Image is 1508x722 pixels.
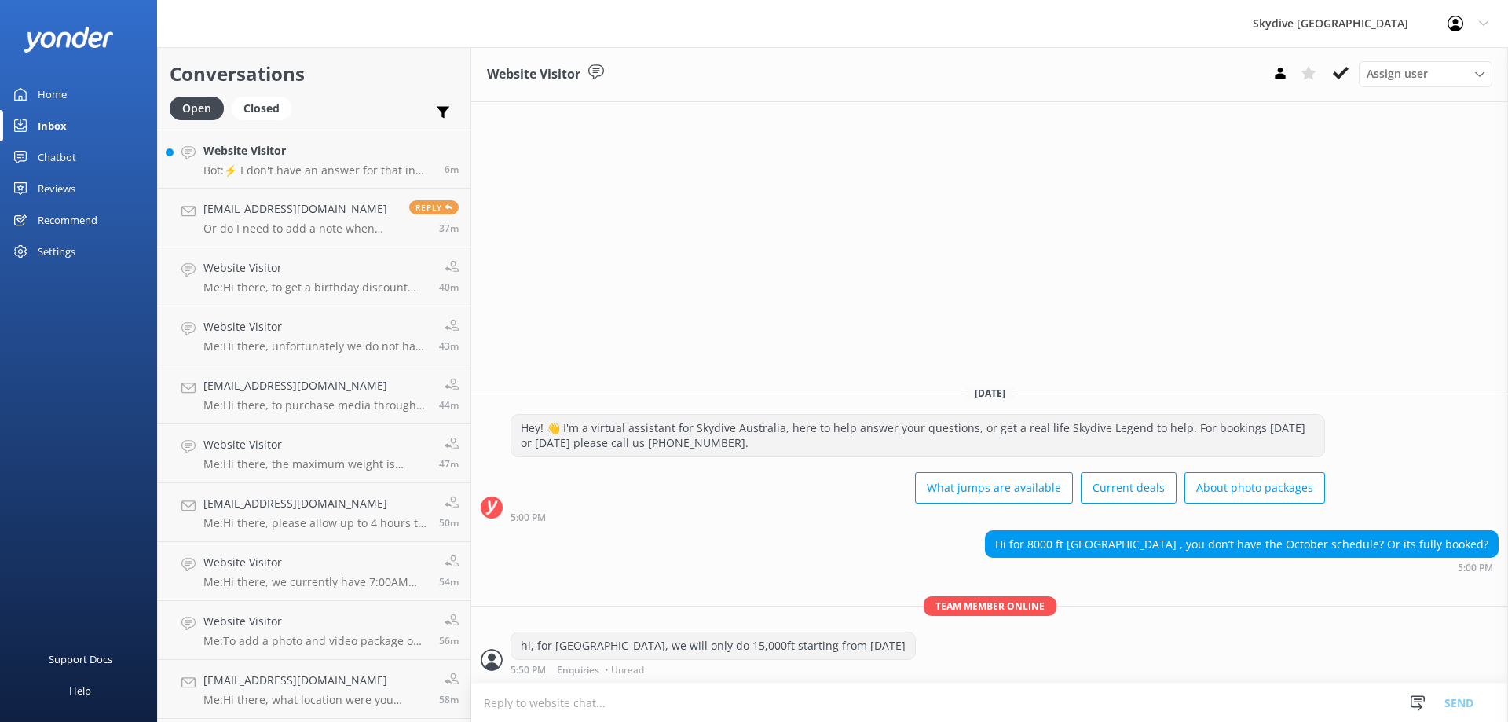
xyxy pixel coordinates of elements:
span: Aug 24 2025 02:20pm (UTC +10:00) Australia/Brisbane [439,222,459,235]
span: Aug 24 2025 02:01pm (UTC +10:00) Australia/Brisbane [439,634,459,647]
strong: 5:50 PM [511,665,546,675]
button: About photo packages [1184,472,1325,504]
span: Team member online [924,596,1056,616]
span: Aug 24 2025 02:18pm (UTC +10:00) Australia/Brisbane [439,280,459,294]
p: Bot: ⚡ I don't have an answer for that in my knowledge base. Please try and rephrase your questio... [203,163,433,178]
h4: Website Visitor [203,318,427,335]
span: Aug 24 2025 02:52pm (UTC +10:00) Australia/Brisbane [445,163,459,176]
span: Aug 24 2025 02:11pm (UTC +10:00) Australia/Brisbane [439,457,459,471]
span: • Unread [605,665,644,675]
a: Website VisitorMe:Hi there, we currently have 7:00AM available. If you would like to discuss this... [158,542,470,601]
p: Me: Hi there, what location were you interested in? [203,693,427,707]
span: Enquiries [557,665,599,675]
div: Help [69,675,91,706]
h4: Website Visitor [203,554,427,571]
span: [DATE] [965,387,1015,400]
a: [EMAIL_ADDRESS][DOMAIN_NAME]Me:Hi there, what location were you interested in?58m [158,660,470,719]
h4: [EMAIL_ADDRESS][DOMAIN_NAME] [203,495,427,512]
div: Hey! 👋 I'm a virtual assistant for Skydive Australia, here to help answer your questions, or get ... [511,415,1324,456]
h3: Website Visitor [487,64,580,85]
div: Open [170,97,224,120]
span: Aug 24 2025 02:14pm (UTC +10:00) Australia/Brisbane [439,398,459,412]
span: Aug 24 2025 02:04pm (UTC +10:00) Australia/Brisbane [439,575,459,588]
div: Aug 22 2025 05:50pm (UTC +10:00) Australia/Brisbane [511,664,916,675]
h4: Website Visitor [203,613,427,630]
div: Support Docs [49,643,112,675]
a: Website VisitorMe:Hi there, to get a birthday discount you would have needed to sign up to our ne... [158,247,470,306]
h2: Conversations [170,59,459,89]
a: [EMAIL_ADDRESS][DOMAIN_NAME]Me:Hi there, please allow up to 4 hours to complete your skydive jour... [158,483,470,542]
a: Closed [232,99,299,116]
div: Hi for 8000 ft [GEOGRAPHIC_DATA] , you don’t have the October schedule? Or its fully booked? [986,531,1498,558]
h4: [EMAIL_ADDRESS][DOMAIN_NAME] [203,200,397,218]
div: Inbox [38,110,67,141]
a: Website VisitorBot:⚡ I don't have an answer for that in my knowledge base. Please try and rephras... [158,130,470,189]
a: [EMAIL_ADDRESS][DOMAIN_NAME]Or do I need to add a note when booking skydive?Reply37m [158,189,470,247]
div: Reviews [38,173,75,204]
div: Recommend [38,204,97,236]
div: Settings [38,236,75,267]
p: Me: Hi there, the maximum weight is 110kg :) [203,457,427,471]
div: hi, for [GEOGRAPHIC_DATA], we will only do 15,000ft starting from [DATE] [511,632,915,659]
div: Aug 22 2025 05:00pm (UTC +10:00) Australia/Brisbane [511,511,1325,522]
div: Home [38,79,67,110]
div: Closed [232,97,291,120]
p: Me: Hi there, please allow up to 4 hours to complete your skydive journey. In regards to the thir... [203,516,427,530]
a: Website VisitorMe:Hi there, the maximum weight is 110kg :)47m [158,424,470,483]
p: Me: Hi there, unfortunately we do not have any discounts for groups at the moment. [203,339,427,354]
div: Chatbot [38,141,76,173]
button: Current deals [1081,472,1177,504]
span: Reply [409,200,459,214]
h4: Website Visitor [203,436,427,453]
h4: Website Visitor [203,142,433,159]
span: Aug 24 2025 02:08pm (UTC +10:00) Australia/Brisbane [439,516,459,530]
img: yonder-white-logo.png [24,27,114,53]
span: Assign user [1367,65,1428,82]
a: Open [170,99,232,116]
strong: 5:00 PM [1458,563,1493,573]
p: Me: To add a photo and video package on please give us a call :) [203,634,427,648]
span: Aug 24 2025 02:15pm (UTC +10:00) Australia/Brisbane [439,339,459,353]
p: Or do I need to add a note when booking skydive? [203,222,397,236]
p: Me: Hi there, to purchase media through us please give us a call or you can pay on the day of you... [203,398,427,412]
a: Website VisitorMe:To add a photo and video package on please give us a call :)56m [158,601,470,660]
button: What jumps are available [915,472,1073,504]
h4: [EMAIL_ADDRESS][DOMAIN_NAME] [203,377,427,394]
div: Aug 22 2025 05:00pm (UTC +10:00) Australia/Brisbane [985,562,1499,573]
a: [EMAIL_ADDRESS][DOMAIN_NAME]Me:Hi there, to purchase media through us please give us a call or yo... [158,365,470,424]
p: Me: Hi there, we currently have 7:00AM available. If you would like to discuss this or any other ... [203,575,427,589]
h4: [EMAIL_ADDRESS][DOMAIN_NAME] [203,672,427,689]
strong: 5:00 PM [511,513,546,522]
span: Aug 24 2025 02:00pm (UTC +10:00) Australia/Brisbane [439,693,459,706]
a: Website VisitorMe:Hi there, unfortunately we do not have any discounts for groups at the moment.43m [158,306,470,365]
div: Assign User [1359,61,1492,86]
h4: Website Visitor [203,259,427,277]
p: Me: Hi there, to get a birthday discount you would have needed to sign up to our newsletter and y... [203,280,427,295]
